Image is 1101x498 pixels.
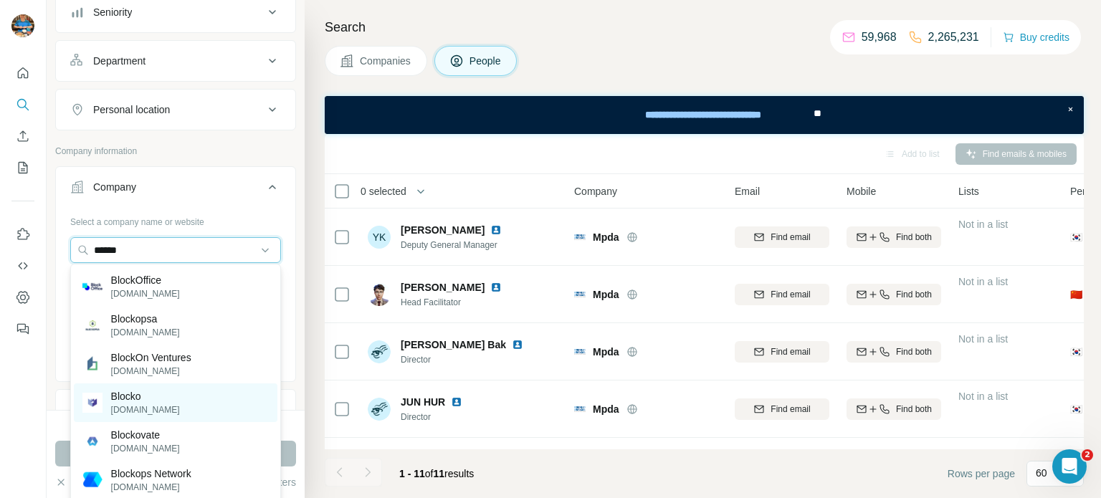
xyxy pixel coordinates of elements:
[56,92,295,127] button: Personal location
[847,341,941,363] button: Find both
[70,210,281,229] div: Select a company name or website
[93,102,170,117] div: Personal location
[574,184,617,198] span: Company
[55,475,96,489] button: Clear
[401,337,506,352] span: [PERSON_NAME] Bak
[325,17,1084,37] h4: Search
[958,391,1008,402] span: Not in a list
[401,395,445,409] span: JUN HUR
[399,468,474,479] span: results
[111,442,180,455] p: [DOMAIN_NAME]
[451,396,462,408] img: LinkedIn logo
[948,466,1015,481] span: Rows per page
[896,231,932,244] span: Find both
[11,253,34,279] button: Use Surfe API
[401,353,529,366] span: Director
[82,354,103,374] img: BlockOn Ventures
[771,345,810,358] span: Find email
[56,393,295,427] button: Industry
[111,273,180,287] p: BlockOffice
[847,284,941,305] button: Find both
[111,287,180,300] p: [DOMAIN_NAME]
[735,284,829,305] button: Find email
[735,398,829,420] button: Find email
[401,411,468,423] span: Director
[111,481,191,494] p: [DOMAIN_NAME]
[593,230,619,244] span: Mpda
[896,345,932,358] span: Find both
[111,389,180,403] p: Blocko
[896,288,932,301] span: Find both
[111,403,180,416] p: [DOMAIN_NAME]
[82,277,103,297] img: BlockOffice
[401,239,507,252] span: Deputy General Manager
[847,226,941,248] button: Find both
[401,223,485,237] span: [PERSON_NAME]
[368,398,391,421] img: Avatar
[11,155,34,181] button: My lists
[111,312,180,326] p: Blockopsa
[735,226,829,248] button: Find email
[11,60,34,86] button: Quick start
[368,340,391,363] img: Avatar
[1070,287,1082,302] span: 🇨🇳
[958,333,1008,345] span: Not in a list
[847,398,941,420] button: Find both
[1003,27,1069,47] button: Buy credits
[361,184,406,198] span: 0 selected
[490,224,502,236] img: LinkedIn logo
[111,428,180,442] p: Blockovate
[368,226,391,249] div: YK
[771,231,810,244] span: Find email
[574,289,586,300] img: Logo of Mpda
[1082,449,1093,461] span: 2
[771,288,810,301] span: Find email
[847,184,876,198] span: Mobile
[82,315,103,335] img: Blockopsa
[735,341,829,363] button: Find email
[399,468,425,479] span: 1 - 11
[896,403,932,416] span: Find both
[1052,449,1087,484] iframe: Intercom live chat
[958,184,979,198] span: Lists
[512,339,523,350] img: LinkedIn logo
[325,96,1084,134] iframe: Banner
[11,316,34,342] button: Feedback
[56,170,295,210] button: Company
[574,231,586,243] img: Logo of Mpda
[401,296,507,309] span: Head Facilitator
[82,393,103,413] img: Blocko
[11,221,34,247] button: Use Surfe on LinkedIn
[111,350,191,365] p: BlockOn Ventures
[82,470,103,490] img: Blockops Network
[11,14,34,37] img: Avatar
[93,54,146,68] div: Department
[593,345,619,359] span: Mpda
[958,276,1008,287] span: Not in a list
[958,448,1008,459] span: Not in a list
[1070,230,1082,244] span: 🇰🇷
[11,284,34,310] button: Dashboard
[470,54,502,68] span: People
[55,145,296,158] p: Company information
[958,219,1008,230] span: Not in a list
[93,180,136,194] div: Company
[434,468,445,479] span: 11
[490,282,502,293] img: LinkedIn logo
[56,44,295,78] button: Department
[111,466,191,481] p: Blockops Network
[928,29,979,46] p: 2,265,231
[771,403,810,416] span: Find email
[593,402,619,416] span: Mpda
[593,287,619,302] span: Mpda
[368,283,391,306] img: Avatar
[93,5,132,19] div: Seniority
[425,468,434,479] span: of
[82,431,103,451] img: Blockovate
[735,184,760,198] span: Email
[11,92,34,118] button: Search
[574,346,586,358] img: Logo of Mpda
[111,365,191,378] p: [DOMAIN_NAME]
